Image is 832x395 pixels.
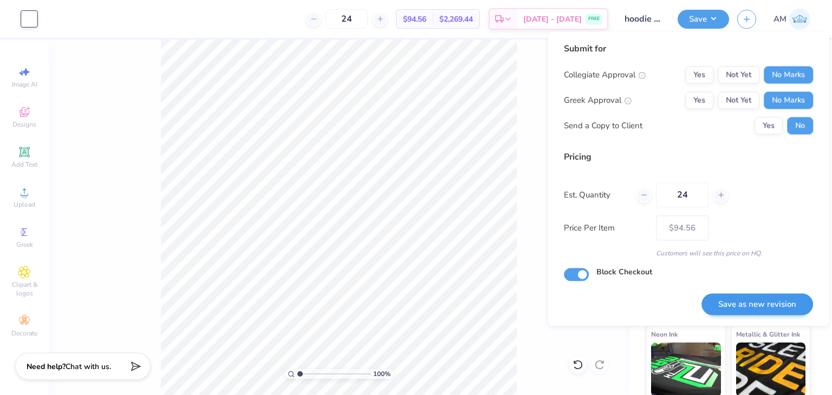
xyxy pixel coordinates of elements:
[11,329,37,338] span: Decorate
[789,9,810,30] img: Abhinav Mohan
[787,117,813,134] button: No
[764,66,813,83] button: No Marks
[656,182,708,207] input: – –
[736,328,800,340] span: Metallic & Glitter Ink
[373,369,391,379] span: 100 %
[5,280,43,298] span: Clipart & logos
[596,266,652,278] label: Block Checkout
[773,9,810,30] a: AM
[616,8,669,30] input: Untitled Design
[12,80,37,89] span: Image AI
[718,91,759,109] button: Not Yet
[564,42,813,55] div: Submit for
[564,222,648,234] label: Price Per Item
[66,361,111,372] span: Chat with us.
[403,14,426,25] span: $94.56
[439,14,473,25] span: $2,269.44
[588,15,600,23] span: FREE
[685,91,713,109] button: Yes
[678,10,729,29] button: Save
[764,91,813,109] button: No Marks
[523,14,582,25] span: [DATE] - [DATE]
[773,13,786,25] span: AM
[11,160,37,169] span: Add Text
[16,240,33,249] span: Greek
[564,120,642,132] div: Send a Copy to Client
[564,94,632,107] div: Greek Approval
[564,150,813,163] div: Pricing
[12,120,36,129] span: Designs
[14,200,35,209] span: Upload
[718,66,759,83] button: Not Yet
[326,9,368,29] input: – –
[564,248,813,258] div: Customers will see this price on HQ.
[755,117,783,134] button: Yes
[564,69,646,81] div: Collegiate Approval
[701,293,813,315] button: Save as new revision
[27,361,66,372] strong: Need help?
[564,189,628,201] label: Est. Quantity
[685,66,713,83] button: Yes
[651,328,678,340] span: Neon Ink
